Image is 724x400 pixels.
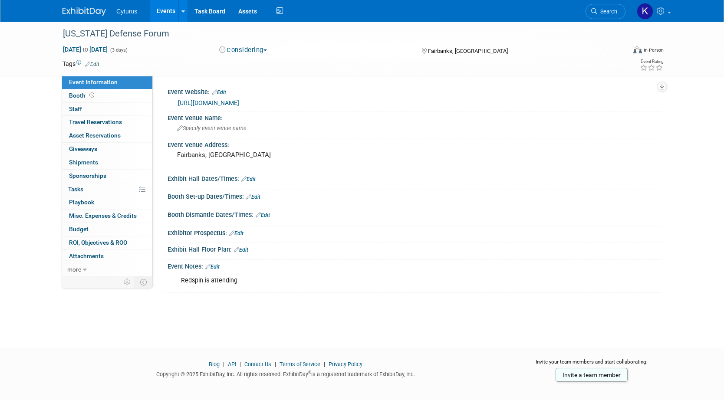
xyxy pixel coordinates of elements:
div: Event Venue Address: [168,138,661,149]
a: Event Information [62,76,152,89]
pre: Fairbanks, [GEOGRAPHIC_DATA] [177,151,364,159]
span: Giveaways [69,145,97,152]
div: In-Person [643,47,664,53]
a: Edit [241,176,256,182]
span: Fairbanks, [GEOGRAPHIC_DATA] [428,48,508,54]
span: Staff [69,105,82,112]
a: Giveaways [62,143,152,156]
div: Exhibit Hall Dates/Times: [168,172,661,184]
a: API [228,361,236,367]
span: more [67,266,81,273]
td: Personalize Event Tab Strip [120,276,135,288]
div: Event Notes: [168,260,661,271]
div: Event Rating [640,59,663,64]
a: Staff [62,103,152,116]
a: Privacy Policy [329,361,362,367]
div: Copyright © 2025 ExhibitDay, Inc. All rights reserved. ExhibitDay is a registered trademark of Ex... [63,368,509,378]
a: Shipments [62,156,152,169]
a: Contact Us [244,361,271,367]
div: Booth Dismantle Dates/Times: [168,208,661,220]
span: Cyturus [116,8,137,15]
a: Budget [62,223,152,236]
span: Sponsorships [69,172,106,179]
div: Event Website: [168,85,661,97]
div: Exhibit Hall Floor Plan: [168,243,661,254]
span: ROI, Objectives & ROO [69,239,127,246]
td: Tags [63,59,99,68]
div: Invite your team members and start collaborating: [522,358,662,371]
a: Travel Reservations [62,116,152,129]
span: Attachments [69,252,104,259]
span: Booth [69,92,96,99]
a: Playbook [62,196,152,209]
a: Asset Reservations [62,129,152,142]
span: Specify event venue name [177,125,247,131]
button: Considering [216,46,270,55]
span: Budget [69,226,89,233]
span: | [273,361,278,367]
span: Tasks [68,186,83,193]
a: Edit [246,194,260,200]
img: ExhibitDay [63,7,106,16]
span: | [237,361,243,367]
a: Tasks [62,183,152,196]
span: Booth not reserved yet [88,92,96,98]
a: Search [586,4,625,19]
span: Travel Reservations [69,118,122,125]
a: Blog [209,361,220,367]
a: Edit [212,89,226,95]
img: Format-Inperson.png [633,46,642,53]
span: Asset Reservations [69,132,121,139]
div: Event Venue Name: [168,111,661,122]
a: Edit [256,212,270,218]
div: Exhibitor Prospectus: [168,226,661,238]
a: Misc. Expenses & Credits [62,210,152,223]
img: Keren de Via [637,3,653,20]
a: Attachments [62,250,152,263]
a: ROI, Objectives & ROO [62,236,152,249]
td: Toggle Event Tabs [135,276,153,288]
span: Playbook [69,199,94,206]
a: more [62,263,152,276]
a: Edit [85,61,99,67]
span: to [81,46,89,53]
a: Booth [62,89,152,102]
div: [US_STATE] Defense Forum [60,26,612,42]
span: Event Information [69,79,118,85]
span: [DATE] [DATE] [63,46,108,53]
a: [URL][DOMAIN_NAME] [178,99,239,106]
a: Edit [205,264,220,270]
span: Shipments [69,159,98,166]
div: Redspin is attending [175,272,566,289]
a: Edit [229,230,244,236]
a: Edit [234,247,248,253]
span: | [221,361,227,367]
div: Event Format [574,45,664,58]
span: Search [597,8,617,15]
a: Sponsorships [62,170,152,183]
span: | [322,361,327,367]
span: (3 days) [109,47,128,53]
a: Terms of Service [280,361,320,367]
a: Invite a team member [556,368,628,382]
div: Booth Set-up Dates/Times: [168,190,661,201]
sup: ® [308,370,311,375]
span: Misc. Expenses & Credits [69,212,137,219]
